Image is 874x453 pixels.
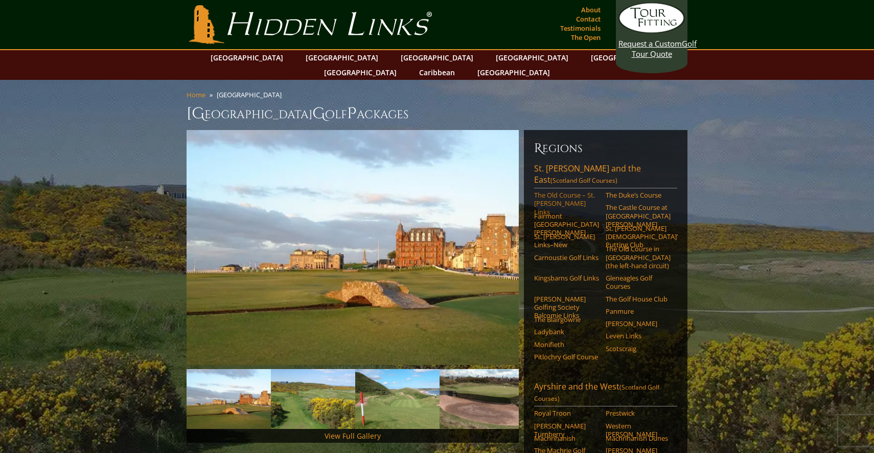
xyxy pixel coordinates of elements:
[491,50,573,65] a: [GEOGRAPHIC_DATA]
[534,315,599,323] a: The Blairgowrie
[472,65,555,80] a: [GEOGRAPHIC_DATA]
[606,295,671,303] a: The Golf House Club
[534,274,599,282] a: Kingsbarns Golf Links
[534,434,599,442] a: Machrihanish
[606,344,671,353] a: Scotscraig
[606,409,671,417] a: Prestwick
[534,212,599,237] a: Fairmont [GEOGRAPHIC_DATA][PERSON_NAME]
[187,90,205,99] a: Home
[534,422,599,439] a: [PERSON_NAME] Turnberry
[414,65,460,80] a: Caribbean
[606,245,671,270] a: The Old Course in [GEOGRAPHIC_DATA] (the left-hand circuit)
[347,103,357,124] span: P
[606,319,671,328] a: [PERSON_NAME]
[396,50,478,65] a: [GEOGRAPHIC_DATA]
[325,431,381,441] a: View Full Gallery
[606,434,671,442] a: Machrihanish Dunes
[205,50,288,65] a: [GEOGRAPHIC_DATA]
[534,353,599,361] a: Pitlochry Golf Course
[606,224,671,249] a: St. [PERSON_NAME] [DEMOGRAPHIC_DATA]’ Putting Club
[606,307,671,315] a: Panmure
[534,328,599,336] a: Ladybank
[558,21,603,35] a: Testimonials
[550,176,617,185] span: (Scotland Golf Courses)
[573,12,603,26] a: Contact
[319,65,402,80] a: [GEOGRAPHIC_DATA]
[606,332,671,340] a: Leven Links
[534,295,599,320] a: [PERSON_NAME] Golfing Society Balcomie Links
[534,340,599,349] a: Monifieth
[534,191,599,216] a: The Old Course – St. [PERSON_NAME] Links
[301,50,383,65] a: [GEOGRAPHIC_DATA]
[606,274,671,291] a: Gleneagles Golf Courses
[312,103,325,124] span: G
[534,232,599,249] a: St. [PERSON_NAME] Links–New
[568,30,603,45] a: The Open
[534,409,599,417] a: Royal Troon
[534,253,599,262] a: Carnoustie Golf Links
[534,163,677,188] a: St. [PERSON_NAME] and the East(Scotland Golf Courses)
[606,422,671,439] a: Western [PERSON_NAME]
[586,50,669,65] a: [GEOGRAPHIC_DATA]
[534,140,677,157] h6: Regions
[606,191,671,199] a: The Duke’s Course
[579,3,603,17] a: About
[618,3,685,59] a: Request a CustomGolf Tour Quote
[217,90,286,99] li: [GEOGRAPHIC_DATA]
[187,103,687,124] h1: [GEOGRAPHIC_DATA] olf ackages
[618,38,682,49] span: Request a Custom
[534,381,677,406] a: Ayrshire and the West(Scotland Golf Courses)
[606,203,671,228] a: The Castle Course at [GEOGRAPHIC_DATA][PERSON_NAME]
